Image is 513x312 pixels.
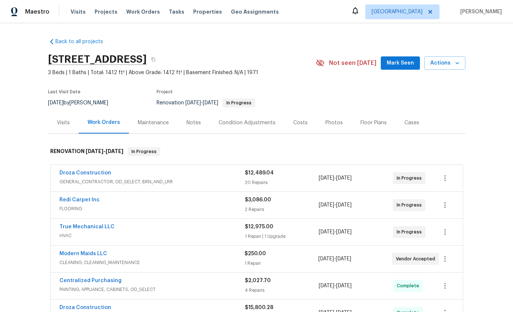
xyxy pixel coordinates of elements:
[59,197,100,202] a: Redi Carpet Inc
[457,8,502,15] span: [PERSON_NAME]
[381,56,420,70] button: Mark Seen
[59,178,245,186] span: GENERAL_CONTRACTOR, OD_SELECT, BRN_AND_LRR
[48,100,64,105] span: [DATE]
[424,56,465,70] button: Actions
[126,8,160,15] span: Work Orders
[244,260,318,267] div: 1 Repair
[318,255,351,263] span: -
[336,283,352,288] span: [DATE]
[319,229,334,235] span: [DATE]
[397,282,422,290] span: Complete
[59,251,107,256] a: Modern Maids LLC
[319,282,352,290] span: -
[157,100,255,105] span: Renovation
[245,179,319,186] div: 20 Repairs
[157,90,173,94] span: Project
[193,8,222,15] span: Properties
[59,305,111,310] a: Droza Construction
[59,170,111,176] a: Droza Construction
[219,119,276,126] div: Condition Adjustments
[430,59,459,68] span: Actions
[329,59,376,67] span: Not seen [DATE]
[48,38,119,45] a: Back to all projects
[319,174,352,182] span: -
[245,305,273,310] span: $15,800.28
[318,256,334,261] span: [DATE]
[319,283,334,288] span: [DATE]
[59,224,114,229] a: True Mechanical LLC
[319,202,334,208] span: [DATE]
[319,228,352,236] span: -
[185,100,218,105] span: -
[50,147,123,156] h6: RENOVATION
[48,140,465,163] div: RENOVATION [DATE]-[DATE]In Progress
[59,232,245,239] span: HVAC
[396,255,438,263] span: Vendor Accepted
[106,149,123,154] span: [DATE]
[397,228,425,236] span: In Progress
[48,69,316,76] span: 3 Beds | 1 Baths | Total: 1412 ft² | Above Grade: 1412 ft² | Basement Finished: N/A | 1971
[245,287,319,294] div: 4 Repairs
[397,174,425,182] span: In Progress
[95,8,117,15] span: Projects
[245,233,319,240] div: 1 Repair | 1 Upgrade
[88,119,120,126] div: Work Orders
[48,90,81,94] span: Last Visit Date
[245,170,274,176] span: $12,489.04
[223,101,254,105] span: In Progress
[293,119,308,126] div: Costs
[86,149,103,154] span: [DATE]
[245,197,271,202] span: $3,086.00
[71,8,86,15] span: Visits
[360,119,387,126] div: Floor Plans
[325,119,343,126] div: Photos
[336,256,351,261] span: [DATE]
[169,9,184,14] span: Tasks
[86,149,123,154] span: -
[245,224,273,229] span: $12,975.00
[397,201,425,209] span: In Progress
[244,251,266,256] span: $250.00
[147,53,160,66] button: Copy Address
[203,100,218,105] span: [DATE]
[336,202,352,208] span: [DATE]
[185,100,201,105] span: [DATE]
[57,119,70,126] div: Visits
[245,206,319,213] div: 2 Repairs
[129,148,160,155] span: In Progress
[231,8,279,15] span: Geo Assignments
[245,278,271,283] span: $2,027.70
[336,229,352,235] span: [DATE]
[59,205,245,212] span: FLOORING
[59,259,244,266] span: CLEANING, CLEANING_MAINTENANCE
[59,278,122,283] a: Centralized Purchasing
[372,8,423,15] span: [GEOGRAPHIC_DATA]
[319,176,334,181] span: [DATE]
[48,98,117,107] div: by [PERSON_NAME]
[138,119,169,126] div: Maintenance
[404,119,419,126] div: Cases
[336,176,352,181] span: [DATE]
[319,201,352,209] span: -
[25,8,49,15] span: Maestro
[387,59,414,68] span: Mark Seen
[187,119,201,126] div: Notes
[59,286,245,293] span: PAINTING, APPLIANCE, CABINETS, OD_SELECT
